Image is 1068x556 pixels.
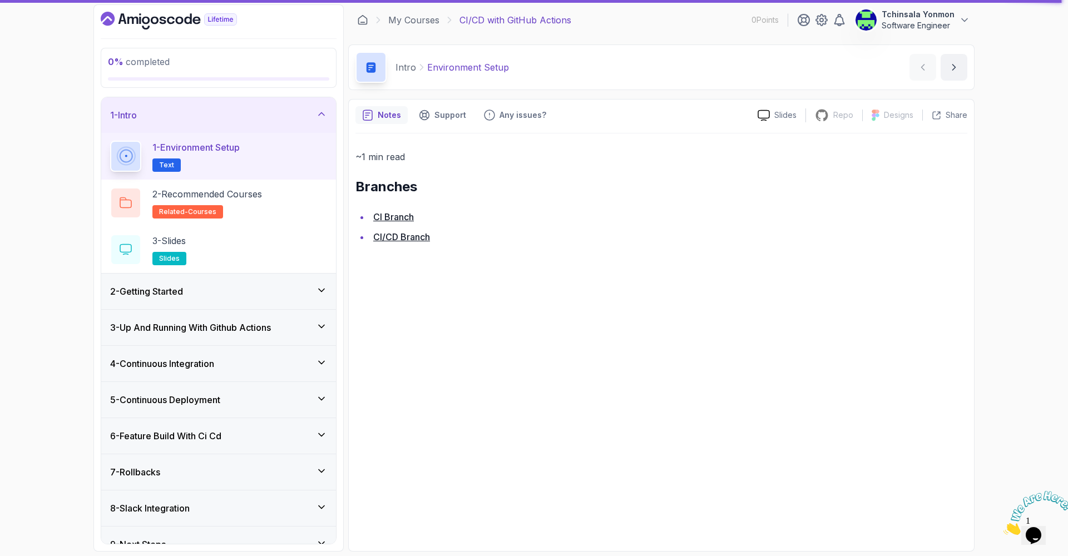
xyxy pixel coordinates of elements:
p: Environment Setup [427,61,509,74]
a: Dashboard [101,12,263,29]
button: 5-Continuous Deployment [101,382,336,418]
p: Software Engineer [882,20,955,31]
img: user profile image [856,9,877,31]
span: 1 [4,4,9,14]
p: Intro [395,61,416,74]
button: 1-Environment SetupText [110,141,327,172]
iframe: chat widget [999,487,1068,539]
button: 7-Rollbacks [101,454,336,490]
h3: 5 - Continuous Deployment [110,393,220,406]
button: Share [922,110,967,121]
h3: 3 - Up And Running With Github Actions [110,321,271,334]
button: next content [941,54,967,81]
button: 2-Recommended Coursesrelated-courses [110,187,327,219]
p: 3 - Slides [152,234,186,247]
p: Notes [378,110,401,121]
p: Designs [884,110,913,121]
img: Chat attention grabber [4,4,73,48]
a: CI/CD Branch [373,231,430,242]
h3: 4 - Continuous Integration [110,357,214,370]
button: notes button [355,106,408,124]
h3: 8 - Slack Integration [110,502,190,515]
h3: 7 - Rollbacks [110,465,160,479]
a: Slides [749,110,805,121]
p: 0 Points [751,14,779,26]
span: completed [108,56,170,67]
h3: 6 - Feature Build With Ci Cd [110,429,221,443]
h3: 1 - Intro [110,108,137,122]
a: My Courses [388,13,439,27]
h2: Branches [355,178,967,196]
p: Tchinsala Yonmon [882,9,955,20]
span: Text [159,161,174,170]
button: previous content [909,54,936,81]
p: CI/CD with GitHub Actions [459,13,571,27]
p: 2 - Recommended Courses [152,187,262,201]
span: related-courses [159,207,216,216]
button: 3-Up And Running With Github Actions [101,310,336,345]
p: ~1 min read [355,149,967,165]
p: Any issues? [500,110,546,121]
button: 1-Intro [101,97,336,133]
h3: 2 - Getting Started [110,285,183,298]
button: 4-Continuous Integration [101,346,336,381]
a: Dashboard [357,14,368,26]
button: 3-Slidesslides [110,234,327,265]
p: Support [434,110,466,121]
button: 6-Feature Build With Ci Cd [101,418,336,454]
span: 0 % [108,56,123,67]
span: slides [159,254,180,263]
button: Support button [412,106,473,124]
p: Repo [833,110,853,121]
button: Feedback button [477,106,553,124]
a: CI Branch [373,211,414,222]
button: user profile imageTchinsala YonmonSoftware Engineer [855,9,970,31]
h3: 9 - Next Steps [110,538,166,551]
button: 2-Getting Started [101,274,336,309]
button: 8-Slack Integration [101,490,336,526]
p: Slides [774,110,797,121]
p: Share [946,110,967,121]
p: 1 - Environment Setup [152,141,240,154]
